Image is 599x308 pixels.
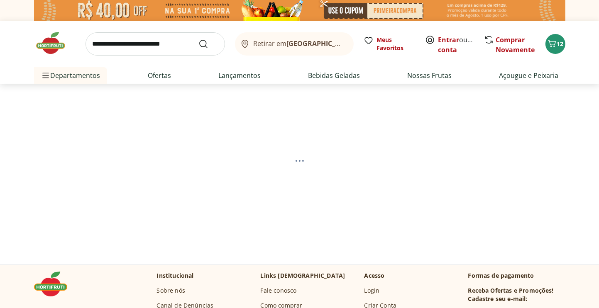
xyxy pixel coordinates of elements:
a: Lançamentos [218,70,261,80]
h3: Cadastre seu e-mail: [468,295,528,303]
a: Sobre nós [157,286,185,295]
span: 12 [557,40,564,48]
p: Institucional [157,272,194,280]
p: Acesso [364,272,385,280]
span: ou [438,35,475,55]
img: Hortifruti [34,272,76,296]
button: Menu [41,65,51,85]
a: Login [364,286,380,295]
h3: Receba Ofertas e Promoções! [468,286,554,295]
a: Criar conta [438,35,484,54]
a: Meus Favoritos [364,36,415,52]
b: [GEOGRAPHIC_DATA]/[GEOGRAPHIC_DATA] [286,39,426,48]
a: Fale conosco [261,286,297,295]
button: Submit Search [198,39,218,49]
a: Entrar [438,35,460,44]
img: Hortifruti [34,31,76,56]
span: Departamentos [41,65,100,85]
span: Meus Favoritos [377,36,415,52]
a: Bebidas Geladas [308,70,360,80]
span: Retirar em [253,40,345,47]
input: search [86,32,225,56]
button: Retirar em[GEOGRAPHIC_DATA]/[GEOGRAPHIC_DATA] [235,32,354,56]
button: Carrinho [545,34,565,54]
a: Comprar Novamente [496,35,535,54]
p: Links [DEMOGRAPHIC_DATA] [261,272,345,280]
a: Açougue e Peixaria [499,70,558,80]
a: Ofertas [148,70,171,80]
a: Nossas Frutas [407,70,452,80]
p: Formas de pagamento [468,272,565,280]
